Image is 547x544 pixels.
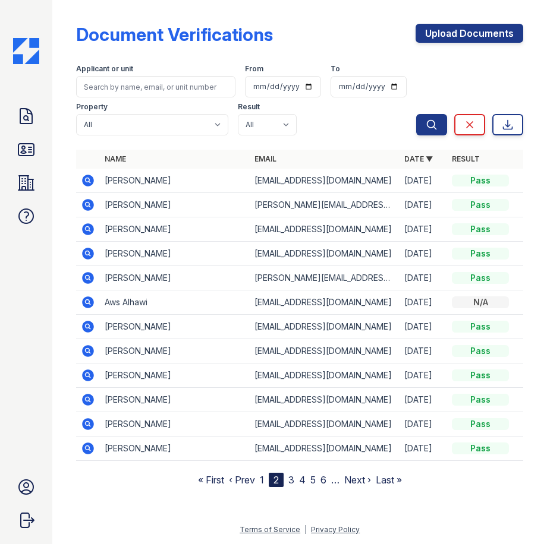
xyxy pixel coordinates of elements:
[250,217,400,242] td: [EMAIL_ADDRESS][DOMAIN_NAME]
[452,296,509,308] div: N/A
[400,437,447,461] td: [DATE]
[400,217,447,242] td: [DATE]
[452,223,509,235] div: Pass
[250,315,400,339] td: [EMAIL_ADDRESS][DOMAIN_NAME]
[452,418,509,430] div: Pass
[400,290,447,315] td: [DATE]
[320,474,326,486] a: 6
[100,242,250,266] td: [PERSON_NAME]
[250,290,400,315] td: [EMAIL_ADDRESS][DOMAIN_NAME]
[452,272,509,284] div: Pass
[13,38,39,64] img: CE_Icon_Blue-c292c112584629df590d857e76928e9f676e5b41ef8f769ba2f05ee15b207248.png
[238,102,260,112] label: Result
[100,290,250,315] td: Aws Alhawi
[304,525,307,534] div: |
[452,199,509,211] div: Pass
[404,154,433,163] a: Date ▼
[250,242,400,266] td: [EMAIL_ADDRESS][DOMAIN_NAME]
[240,525,300,534] a: Terms of Service
[100,266,250,290] td: [PERSON_NAME]
[100,412,250,437] td: [PERSON_NAME]
[100,193,250,217] td: [PERSON_NAME]
[452,321,509,333] div: Pass
[400,388,447,412] td: [DATE]
[452,345,509,357] div: Pass
[229,474,255,486] a: ‹ Prev
[100,217,250,242] td: [PERSON_NAME]
[76,24,273,45] div: Document Verifications
[100,339,250,363] td: [PERSON_NAME]
[269,473,284,487] div: 2
[452,442,509,454] div: Pass
[198,474,224,486] a: « First
[100,437,250,461] td: [PERSON_NAME]
[245,64,263,74] label: From
[310,474,316,486] a: 5
[400,339,447,363] td: [DATE]
[400,169,447,193] td: [DATE]
[400,242,447,266] td: [DATE]
[400,412,447,437] td: [DATE]
[452,369,509,381] div: Pass
[100,315,250,339] td: [PERSON_NAME]
[100,169,250,193] td: [PERSON_NAME]
[299,474,306,486] a: 4
[400,315,447,339] td: [DATE]
[260,474,264,486] a: 1
[250,363,400,388] td: [EMAIL_ADDRESS][DOMAIN_NAME]
[76,64,133,74] label: Applicant or unit
[400,193,447,217] td: [DATE]
[100,363,250,388] td: [PERSON_NAME]
[331,473,339,487] span: …
[250,339,400,363] td: [EMAIL_ADDRESS][DOMAIN_NAME]
[452,248,509,260] div: Pass
[250,266,400,290] td: [PERSON_NAME][EMAIL_ADDRESS][PERSON_NAME][DOMAIN_NAME]
[400,363,447,388] td: [DATE]
[76,102,108,112] label: Property
[311,525,360,534] a: Privacy Policy
[331,64,340,74] label: To
[100,388,250,412] td: [PERSON_NAME]
[254,154,276,163] a: Email
[452,154,480,163] a: Result
[288,474,294,486] a: 3
[105,154,126,163] a: Name
[452,175,509,186] div: Pass
[452,394,509,406] div: Pass
[250,193,400,217] td: [PERSON_NAME][EMAIL_ADDRESS][PERSON_NAME][DOMAIN_NAME]
[250,388,400,412] td: [EMAIL_ADDRESS][DOMAIN_NAME]
[400,266,447,290] td: [DATE]
[250,412,400,437] td: [EMAIL_ADDRESS][DOMAIN_NAME]
[250,437,400,461] td: [EMAIL_ADDRESS][DOMAIN_NAME]
[76,76,235,97] input: Search by name, email, or unit number
[250,169,400,193] td: [EMAIL_ADDRESS][DOMAIN_NAME]
[376,474,402,486] a: Last »
[344,474,371,486] a: Next ›
[416,24,523,43] a: Upload Documents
